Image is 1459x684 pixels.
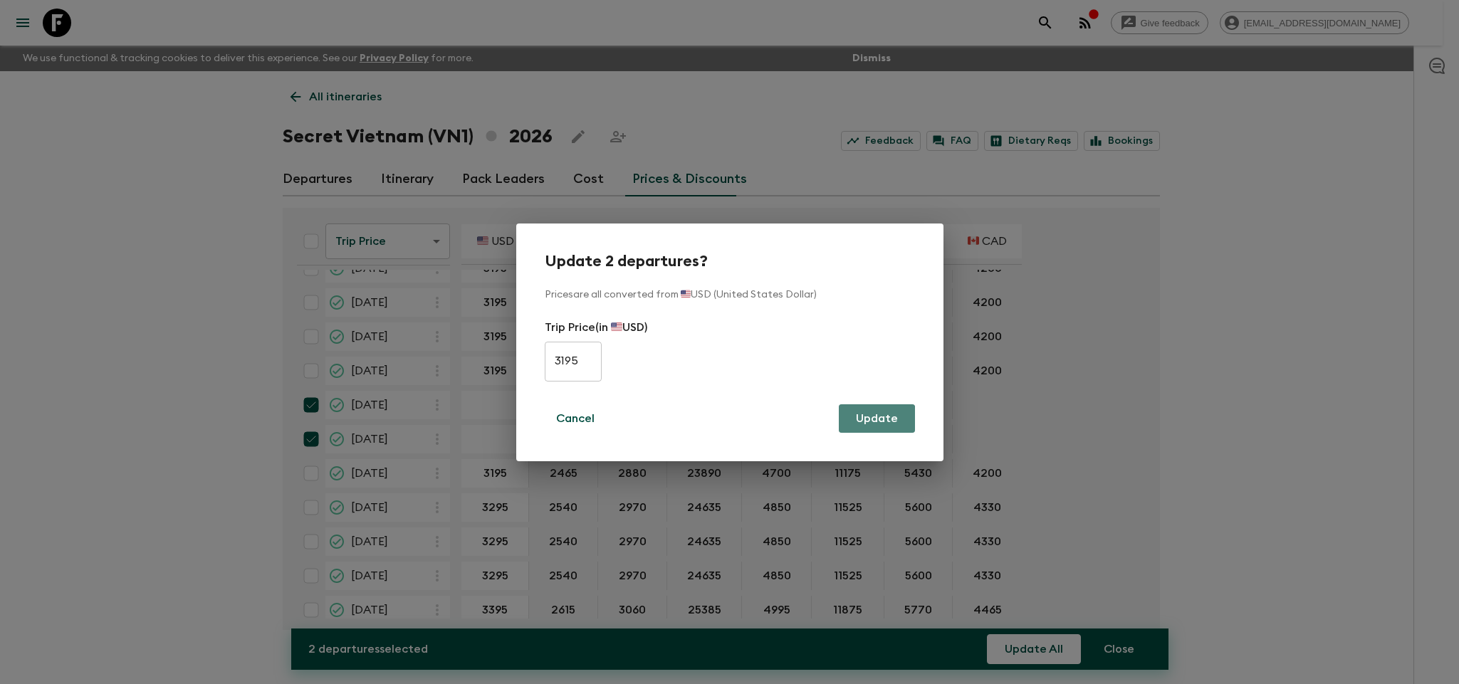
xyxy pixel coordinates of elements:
[545,252,915,270] h2: Update 2 departures?
[839,404,915,433] button: Update
[545,288,915,302] p: Prices are all converted from 🇺🇸USD (United States Dollar)
[545,319,915,336] p: Trip Price (in 🇺🇸USD)
[545,404,606,433] button: Cancel
[556,410,595,427] p: Cancel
